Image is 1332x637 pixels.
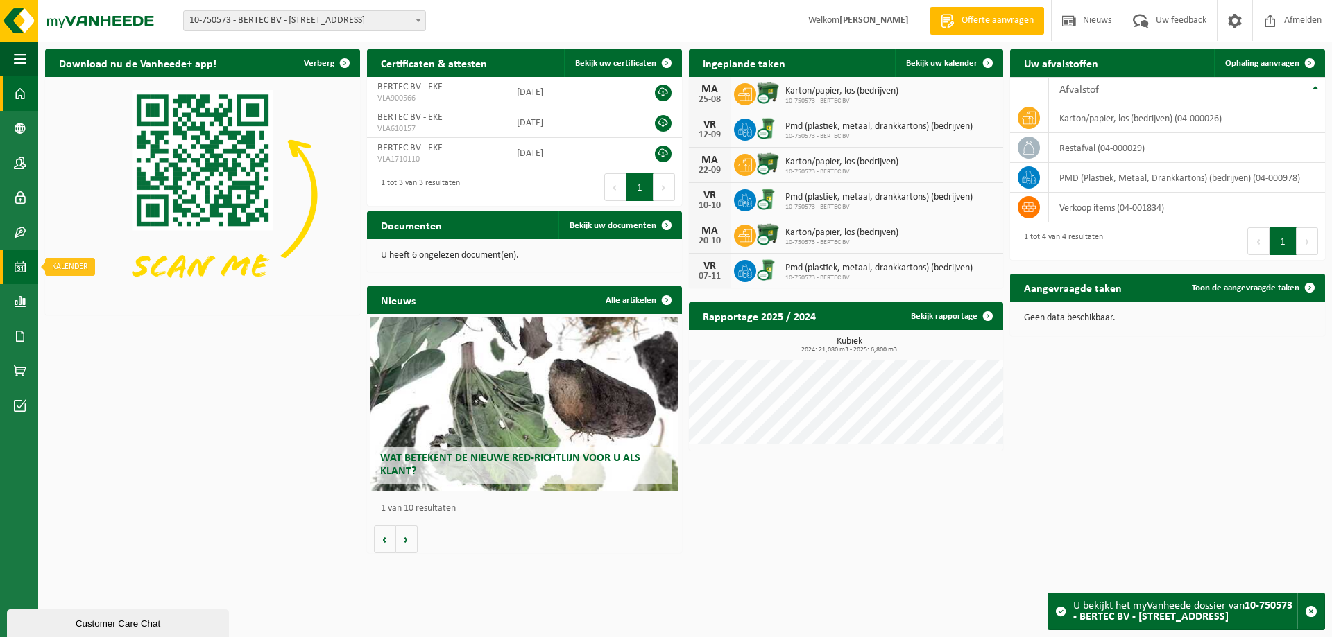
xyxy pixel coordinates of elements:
[785,121,973,132] span: Pmd (plastiek, metaal, drankkartons) (bedrijven)
[696,95,724,105] div: 25-08
[575,59,656,68] span: Bekijk uw certificaten
[696,201,724,211] div: 10-10
[1049,193,1325,222] td: verkoop items (04-001834)
[506,77,615,107] td: [DATE]
[1049,163,1325,193] td: PMD (Plastiek, Metaal, Drankkartons) (bedrijven) (04-000978)
[756,222,780,246] img: WB-1100-CU
[293,49,359,77] button: Verberg
[1214,49,1324,77] a: Ophaling aanvragen
[785,203,973,211] span: 10-750573 - BERTEC BV
[696,155,724,166] div: MA
[1049,103,1325,133] td: karton/papier, los (bedrijven) (04-000026)
[304,59,334,68] span: Verberg
[696,236,724,246] div: 20-10
[367,211,456,238] h2: Documenten
[377,93,495,104] span: VLA900566
[785,238,898,247] span: 10-750573 - BERTEC BV
[696,261,724,272] div: VR
[1073,593,1297,629] div: U bekijkt het myVanheede dossier van
[558,211,681,239] a: Bekijk uw documenten
[367,49,501,76] h2: Certificaten & attesten
[785,274,973,282] span: 10-750573 - BERTEC BV
[785,86,898,97] span: Karton/papier, los (bedrijven)
[696,119,724,130] div: VR
[381,251,668,261] p: U heeft 6 ongelezen document(en).
[756,258,780,281] img: WB-0240-CU
[696,166,724,175] div: 22-09
[381,504,675,514] p: 1 van 10 resultaten
[1010,274,1136,301] h2: Aangevraagde taken
[604,173,626,201] button: Previous
[689,49,799,76] h2: Ingeplande taken
[696,190,724,201] div: VR
[377,112,443,123] span: BERTEC BV - EKE
[1270,227,1297,255] button: 1
[377,123,495,134] span: VLA610157
[900,302,1002,330] a: Bekijk rapportage
[756,187,780,211] img: WB-0240-CU
[785,227,898,238] span: Karton/papier, los (bedrijven)
[506,107,615,138] td: [DATE]
[1225,59,1299,68] span: Ophaling aanvragen
[895,49,1002,77] a: Bekijk uw kalender
[377,154,495,165] span: VLA1710110
[380,453,640,477] span: Wat betekent de nieuwe RED-richtlijn voor u als klant?
[696,347,1004,354] span: 2024: 21,080 m3 - 2025: 6,800 m3
[377,143,443,153] span: BERTEC BV - EKE
[626,173,654,201] button: 1
[696,272,724,281] div: 07-11
[756,152,780,175] img: WB-1100-CU
[396,525,418,553] button: Volgende
[696,225,724,236] div: MA
[906,59,977,68] span: Bekijk uw kalender
[564,49,681,77] a: Bekijk uw certificaten
[696,130,724,140] div: 12-09
[367,286,429,313] h2: Nieuws
[958,14,1037,28] span: Offerte aanvragen
[45,49,230,76] h2: Download nu de Vanheede+ app!
[45,77,360,313] img: Download de VHEPlus App
[696,337,1004,354] h3: Kubiek
[595,286,681,314] a: Alle artikelen
[756,81,780,105] img: WB-1100-CU
[785,97,898,105] span: 10-750573 - BERTEC BV
[374,172,460,202] div: 1 tot 3 van 3 resultaten
[785,263,973,274] span: Pmd (plastiek, metaal, drankkartons) (bedrijven)
[1059,85,1099,96] span: Afvalstof
[1017,226,1103,256] div: 1 tot 4 van 4 resultaten
[1247,227,1270,255] button: Previous
[1049,133,1325,163] td: restafval (04-000029)
[785,132,973,141] span: 10-750573 - BERTEC BV
[183,10,426,31] span: 10-750573 - BERTEC BV - 9810 EKE, TULPENSTRAAT 3
[374,525,396,553] button: Vorige
[756,116,780,140] img: WB-0240-CU
[1010,49,1112,76] h2: Uw afvalstoffen
[930,7,1044,35] a: Offerte aanvragen
[839,15,909,26] strong: [PERSON_NAME]
[785,192,973,203] span: Pmd (plastiek, metaal, drankkartons) (bedrijven)
[570,221,656,230] span: Bekijk uw documenten
[785,157,898,168] span: Karton/papier, los (bedrijven)
[689,302,830,329] h2: Rapportage 2025 / 2024
[785,168,898,176] span: 10-750573 - BERTEC BV
[506,138,615,168] td: [DATE]
[184,11,425,30] span: 10-750573 - BERTEC BV - 9810 EKE, TULPENSTRAAT 3
[7,607,232,637] iframe: chat widget
[377,82,443,92] span: BERTEC BV - EKE
[696,84,724,95] div: MA
[370,317,678,491] a: Wat betekent de nieuwe RED-richtlijn voor u als klant?
[1024,313,1311,323] p: Geen data beschikbaar.
[1297,227,1318,255] button: Next
[1181,274,1324,302] a: Toon de aangevraagde taken
[1192,283,1299,293] span: Toon de aangevraagde taken
[1073,600,1292,622] strong: 10-750573 - BERTEC BV - [STREET_ADDRESS]
[654,173,675,201] button: Next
